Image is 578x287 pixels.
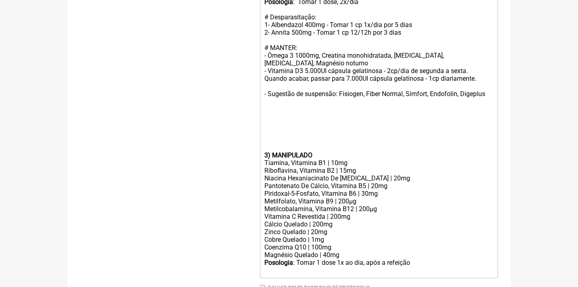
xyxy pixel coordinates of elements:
[264,167,494,174] div: Riboflavina, Vitamina B2 | 15mg
[264,205,494,213] div: Metilcobalamina, Vitamina B12 | 200µg
[264,228,494,236] div: Zinco Quelado | 20mg
[264,213,494,220] div: Vitamina C Revestida | 200mg
[264,251,494,259] div: Magnésio Quelado | 40mg
[264,182,494,190] div: Pantotenato De Cálcio, Vitamina B5 | 20mg
[264,190,494,197] div: Piridoxal-5-Fosfato, Vitamina B6 | 30mg
[264,243,494,251] div: Coenzima Q10 | 100mg
[264,151,312,159] strong: 3) MANIPULADO
[264,236,494,243] div: Cobre Quelado | 1mg
[264,159,494,167] div: Tiamina, Vitamina B1 | 10mg
[264,174,494,182] div: Niacina Hexaniacinato De [MEDICAL_DATA] | 20mg
[264,197,494,205] div: Metilfolato, Vitamina B9 | 200µg
[264,220,494,228] div: Cálcio Quelado | 200mg
[264,259,293,266] strong: Posologia
[264,259,494,275] div: : Tomar 1 dose 1x ao dia, após a refeição ㅤ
